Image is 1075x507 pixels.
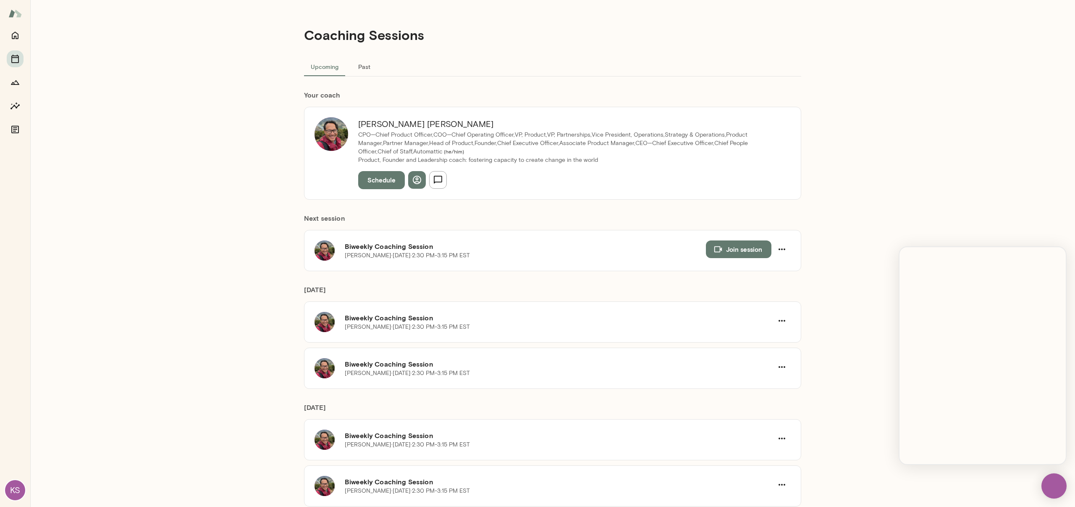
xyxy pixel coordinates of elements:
[345,430,773,441] h6: Biweekly Coaching Session
[304,56,345,77] button: Upcoming
[345,241,706,251] h6: Biweekly Coaching Session
[345,313,773,323] h6: Biweekly Coaching Session
[5,480,25,500] div: KS
[345,441,470,449] p: [PERSON_NAME] · [DATE] · 2:30 PM-3:15 PM EST
[304,56,801,77] div: basic tabs example
[7,121,24,138] button: Documents
[345,359,773,369] h6: Biweekly Coaching Session
[345,477,773,487] h6: Biweekly Coaching Session
[315,117,348,151] img: Patrick Donohue
[358,156,781,164] p: Product, Founder and Leadership coach: fostering capacity to create change in the world
[304,90,801,100] h6: Your coach
[7,27,24,44] button: Home
[408,171,426,189] button: View profile
[304,27,424,43] h4: Coaching Sessions
[304,285,801,301] h6: [DATE]
[358,117,781,131] h6: [PERSON_NAME] [PERSON_NAME]
[345,487,470,495] p: [PERSON_NAME] · [DATE] · 2:30 PM-3:15 PM EST
[345,251,470,260] p: [PERSON_NAME] · [DATE] · 2:30 PM-3:15 PM EST
[443,148,464,154] span: ( he/him )
[304,213,801,230] h6: Next session
[345,56,383,77] button: Past
[345,369,470,378] p: [PERSON_NAME] · [DATE] · 2:30 PM-3:15 PM EST
[345,323,470,331] p: [PERSON_NAME] · [DATE] · 2:30 PM-3:15 PM EST
[8,5,22,21] img: Mento
[7,74,24,91] button: Growth Plan
[7,50,24,67] button: Sessions
[706,240,771,258] button: Join session
[304,402,801,419] h6: [DATE]
[429,171,447,189] button: Send message
[358,131,781,156] p: CPO—Chief Product Officer,COO—Chief Operating Officer,VP, Product,VP, Partnerships,Vice President...
[358,171,405,189] button: Schedule
[7,98,24,114] button: Insights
